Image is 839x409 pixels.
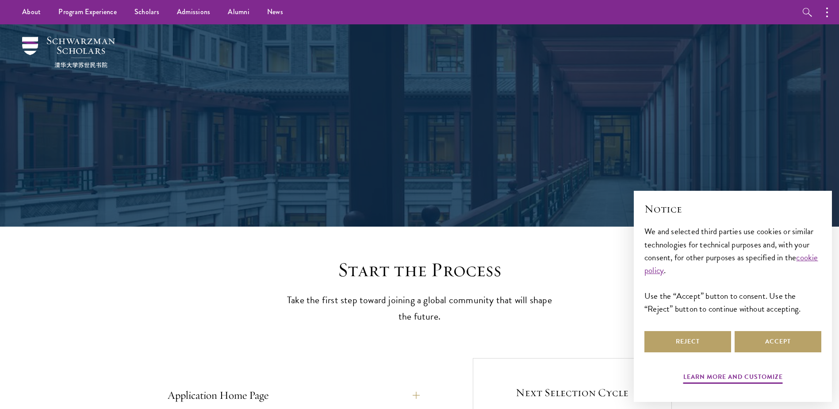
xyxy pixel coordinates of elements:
button: Learn more and customize [683,371,783,385]
button: Application Home Page [168,385,420,406]
h2: Notice [644,201,821,216]
button: Reject [644,331,731,352]
a: cookie policy [644,251,818,277]
h2: Start the Process [283,258,557,282]
p: Take the first step toward joining a global community that will shape the future. [283,292,557,325]
img: Schwarzman Scholars [22,37,115,68]
div: We and selected third parties use cookies or similar technologies for technical purposes and, wit... [644,225,821,315]
h5: Next Selection Cycle [498,385,647,400]
button: Accept [735,331,821,352]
